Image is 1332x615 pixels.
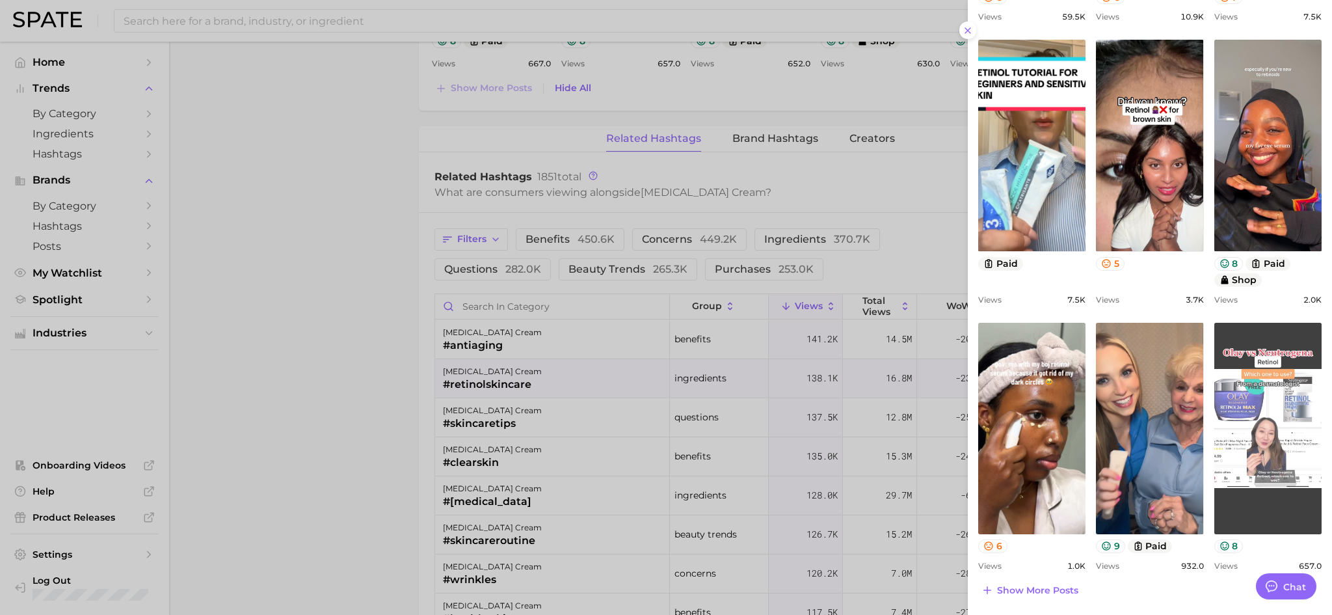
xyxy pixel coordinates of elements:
button: paid [978,257,1023,271]
span: Views [1214,295,1238,305]
span: 7.5k [1303,12,1322,21]
span: Views [1096,12,1119,21]
span: Views [978,12,1002,21]
button: paid [1245,257,1290,271]
button: 9 [1096,540,1125,553]
span: 59.5k [1062,12,1086,21]
span: 2.0k [1303,295,1322,305]
button: 6 [978,540,1007,553]
span: Show more posts [997,585,1078,596]
button: 8 [1214,540,1244,553]
span: Views [1096,295,1119,305]
span: 10.9k [1180,12,1204,21]
button: Show more posts [978,581,1082,599]
span: 932.0 [1181,561,1204,571]
span: 7.5k [1067,295,1086,305]
button: paid [1128,540,1173,553]
span: Views [1214,561,1238,571]
span: 657.0 [1299,561,1322,571]
button: shop [1214,273,1262,287]
span: Views [978,561,1002,571]
button: 8 [1214,257,1244,271]
span: Views [1214,12,1238,21]
button: 5 [1096,257,1125,271]
span: 3.7k [1186,295,1204,305]
span: 1.0k [1067,561,1086,571]
span: Views [978,295,1002,305]
span: Views [1096,561,1119,571]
